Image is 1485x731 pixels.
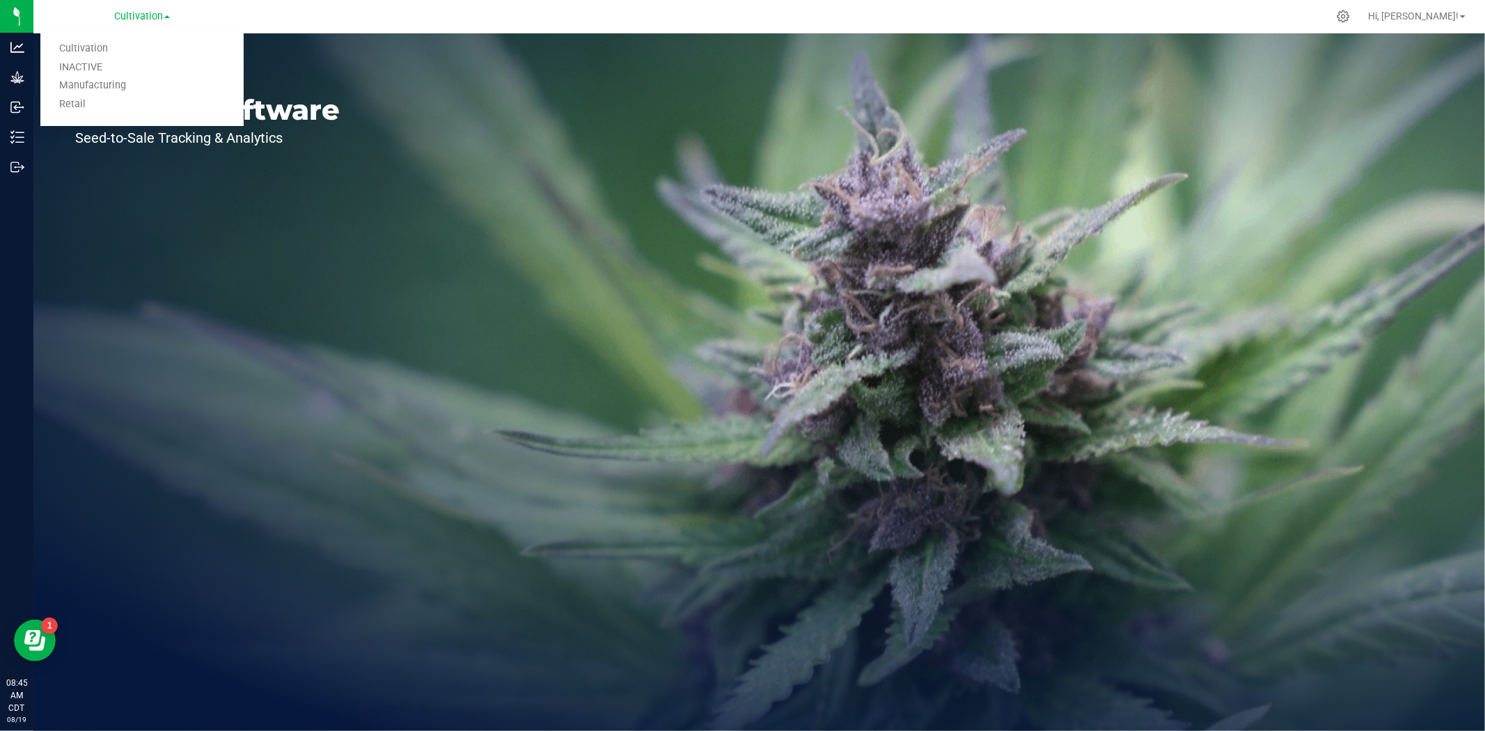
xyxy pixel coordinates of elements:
iframe: Resource center [14,620,56,661]
p: 08:45 AM CDT [6,677,27,714]
inline-svg: Analytics [10,40,24,54]
iframe: Resource center unread badge [41,618,58,634]
a: Cultivation [40,40,244,58]
span: Hi, [PERSON_NAME]! [1368,10,1459,22]
inline-svg: Inventory [10,130,24,144]
span: Cultivation [114,10,163,22]
div: Manage settings [1335,10,1352,23]
inline-svg: Inbound [10,100,24,114]
p: Seed-to-Sale Tracking & Analytics [75,131,340,145]
a: INACTIVE [40,58,244,77]
inline-svg: Grow [10,70,24,84]
p: 08/19 [6,714,27,725]
a: Manufacturing [40,77,244,95]
a: Retail [40,95,244,114]
inline-svg: Outbound [10,160,24,174]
